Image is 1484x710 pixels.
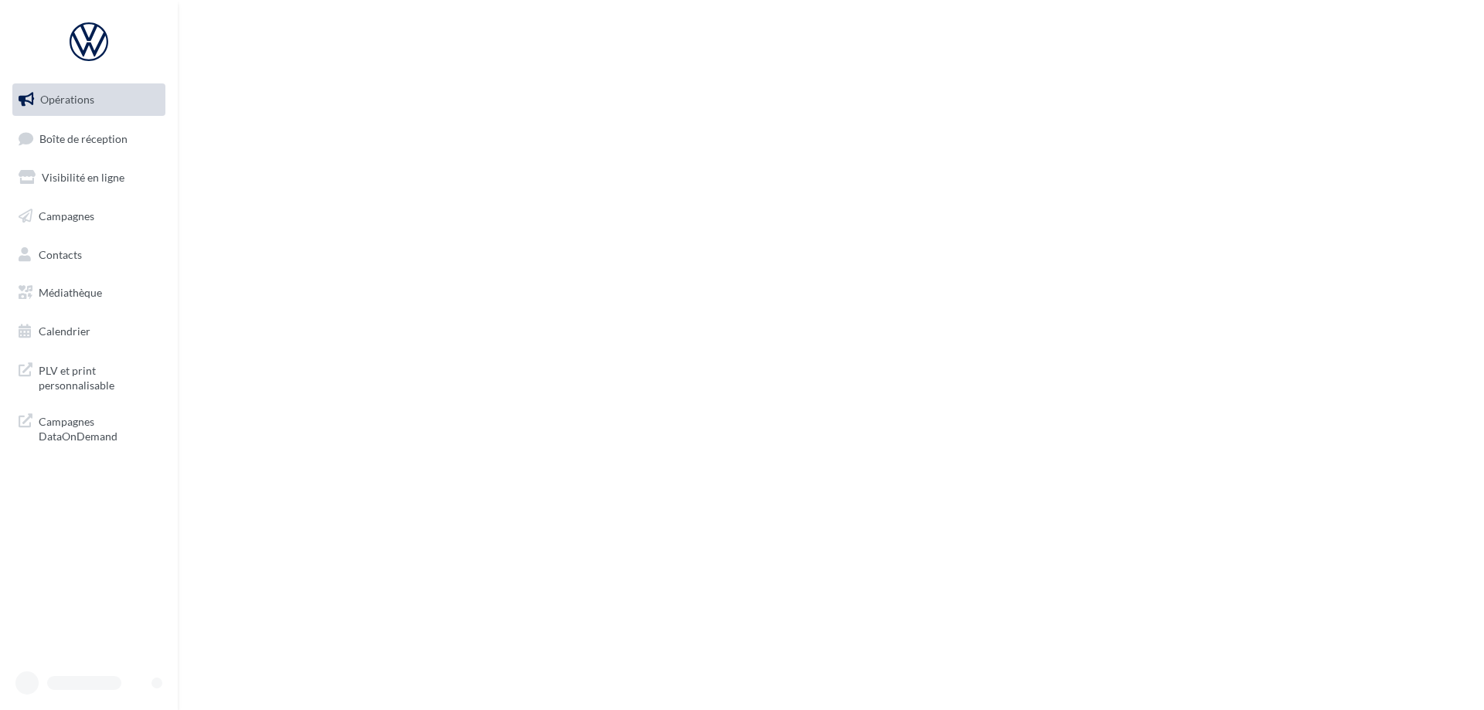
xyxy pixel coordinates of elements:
a: Médiathèque [9,277,168,309]
span: Opérations [40,93,94,106]
a: Calendrier [9,315,168,348]
a: Campagnes DataOnDemand [9,405,168,450]
a: PLV et print personnalisable [9,354,168,399]
a: Boîte de réception [9,122,168,155]
a: Contacts [9,239,168,271]
span: Contacts [39,247,82,260]
span: Calendrier [39,324,90,338]
span: Visibilité en ligne [42,171,124,184]
a: Visibilité en ligne [9,161,168,194]
span: PLV et print personnalisable [39,360,159,393]
span: Campagnes [39,209,94,223]
span: Boîte de réception [39,131,128,144]
a: Campagnes [9,200,168,233]
span: Campagnes DataOnDemand [39,411,159,444]
span: Médiathèque [39,286,102,299]
a: Opérations [9,83,168,116]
